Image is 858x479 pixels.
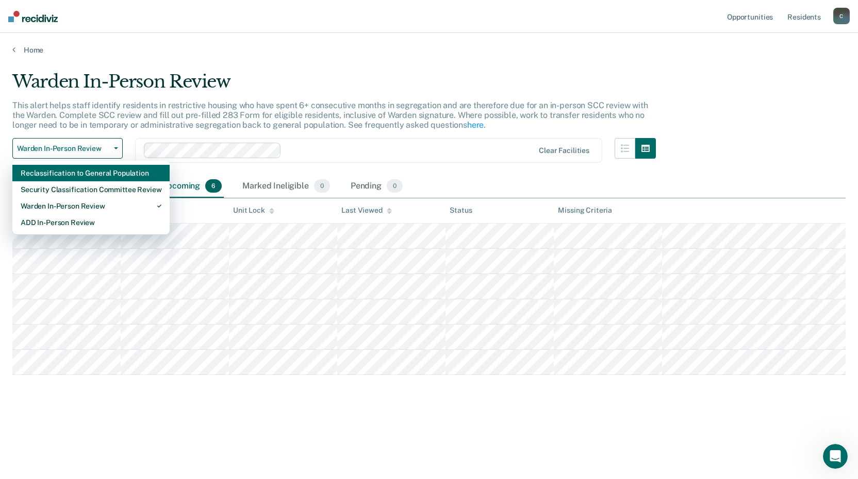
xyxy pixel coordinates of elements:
[558,206,612,215] div: Missing Criteria
[12,71,656,100] div: Warden In-Person Review
[12,100,648,130] p: This alert helps staff identify residents in restrictive housing who have spent 6+ consecutive mo...
[823,444,848,469] iframe: Intercom live chat
[159,175,224,198] div: Upcoming6
[387,179,403,193] span: 0
[8,11,58,22] img: Recidiviz
[21,181,161,198] div: Security Classification Committee Review
[21,214,161,231] div: ADD In-Person Review
[341,206,391,215] div: Last Viewed
[539,146,589,155] div: Clear facilities
[21,198,161,214] div: Warden In-Person Review
[233,206,274,215] div: Unit Lock
[21,165,161,181] div: Reclassification to General Population
[12,138,123,159] button: Warden In-Person Review
[12,45,846,55] a: Home
[17,144,110,153] span: Warden In-Person Review
[240,175,332,198] div: Marked Ineligible0
[314,179,330,193] span: 0
[349,175,405,198] div: Pending0
[833,8,850,24] button: C
[467,120,484,130] a: here
[450,206,472,215] div: Status
[205,179,222,193] span: 6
